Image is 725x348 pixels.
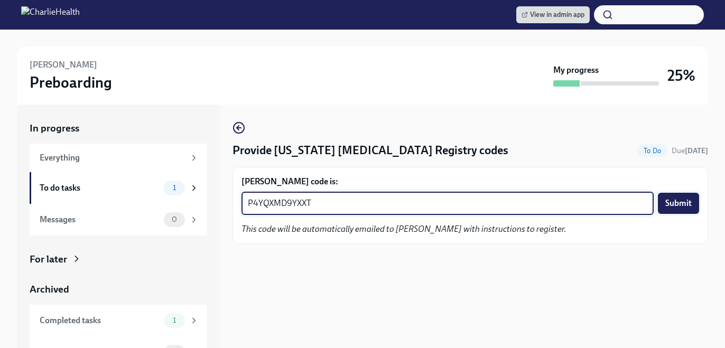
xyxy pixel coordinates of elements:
[672,146,708,155] span: Due
[233,143,508,158] h4: Provide [US_STATE] [MEDICAL_DATA] Registry codes
[637,147,667,155] span: To Do
[241,176,699,187] label: [PERSON_NAME] code is:
[166,184,182,192] span: 1
[166,316,182,324] span: 1
[30,59,97,71] h6: [PERSON_NAME]
[30,283,207,296] a: Archived
[21,6,80,23] img: CharlieHealth
[30,172,207,204] a: To do tasks1
[658,193,699,214] button: Submit
[30,73,112,92] h3: Preboarding
[40,152,185,164] div: Everything
[40,182,160,194] div: To do tasks
[30,121,207,135] a: In progress
[30,305,207,336] a: Completed tasks1
[553,64,599,76] strong: My progress
[30,252,207,266] a: For later
[667,66,695,85] h3: 25%
[40,214,160,225] div: Messages
[665,198,692,209] span: Submit
[30,204,207,236] a: Messages0
[241,224,566,234] em: This code will be automatically emailed to [PERSON_NAME] with instructions to register.
[30,144,207,172] a: Everything
[685,146,708,155] strong: [DATE]
[516,6,590,23] a: View in admin app
[30,252,67,266] div: For later
[40,315,160,326] div: Completed tasks
[165,215,183,223] span: 0
[672,146,708,156] span: October 15th, 2025 08:00
[248,197,647,210] textarea: P4YQXMD9YXXT
[522,10,584,20] span: View in admin app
